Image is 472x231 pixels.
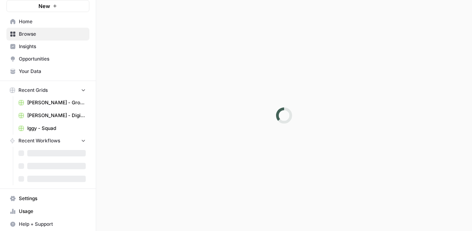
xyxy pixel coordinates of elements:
[19,30,86,38] span: Browse
[19,55,86,63] span: Opportunities
[19,208,86,215] span: Usage
[6,135,89,147] button: Recent Workflows
[6,40,89,53] a: Insights
[6,192,89,205] a: Settings
[6,65,89,78] a: Your Data
[6,84,89,96] button: Recent Grids
[19,68,86,75] span: Your Data
[15,96,89,109] a: [PERSON_NAME] - Ground Content - [DATE]
[38,2,50,10] span: New
[6,205,89,218] a: Usage
[6,218,89,231] button: Help + Support
[6,15,89,28] a: Home
[18,137,60,144] span: Recent Workflows
[27,125,86,132] span: Iggy - Squad
[6,28,89,41] a: Browse
[27,99,86,106] span: [PERSON_NAME] - Ground Content - [DATE]
[15,109,89,122] a: [PERSON_NAME] - Digital Wealth Insider
[19,18,86,25] span: Home
[27,112,86,119] span: [PERSON_NAME] - Digital Wealth Insider
[18,87,48,94] span: Recent Grids
[19,195,86,202] span: Settings
[19,221,86,228] span: Help + Support
[6,53,89,65] a: Opportunities
[15,122,89,135] a: Iggy - Squad
[19,43,86,50] span: Insights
